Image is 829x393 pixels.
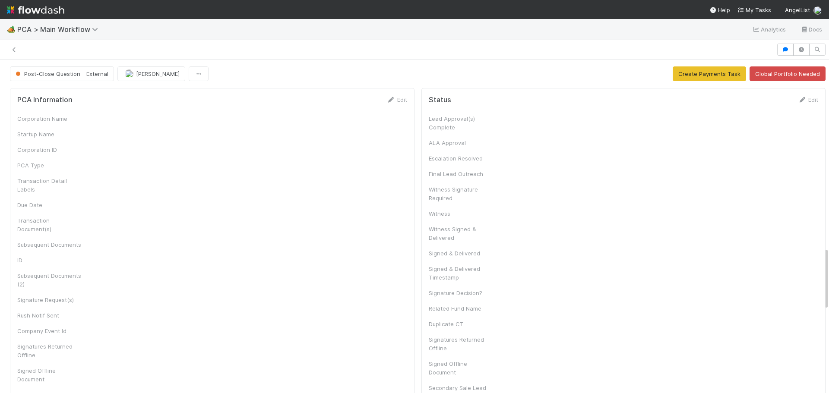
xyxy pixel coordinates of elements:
div: Rush Notif Sent [17,311,82,320]
div: Corporation Name [17,114,82,123]
h5: Status [429,96,451,104]
button: Create Payments Task [673,66,746,81]
div: Signatures Returned Offline [17,342,82,359]
span: 🏕️ [7,25,16,33]
div: Witness Signed & Delivered [429,225,494,242]
span: [PERSON_NAME] [136,70,180,77]
div: Signed & Delivered Timestamp [429,264,494,282]
div: Witness [429,209,494,218]
div: Help [709,6,730,14]
button: Post-Close Question - External [10,66,114,81]
div: Startup Name [17,130,82,138]
div: Transaction Detail Labels [17,176,82,194]
div: Signatures Returned Offline [429,335,494,352]
a: Docs [800,24,822,35]
div: Due Date [17,201,82,209]
span: AngelList [785,6,810,13]
div: Lead Approval(s) Complete [429,114,494,132]
button: Global Portfolio Needed [750,66,826,81]
div: Signature Request(s) [17,296,82,304]
div: Witness Signature Required [429,185,494,202]
div: Subsequent Documents (2) [17,271,82,289]
div: Subsequent Documents [17,240,82,249]
div: Signed Offline Document [429,359,494,377]
div: Duplicate CT [429,320,494,328]
div: Signed & Delivered [429,249,494,258]
div: Company Event Id [17,327,82,335]
div: ID [17,256,82,264]
a: Analytics [752,24,786,35]
img: avatar_cd4e5e5e-3003-49e5-bc76-fd776f359de9.png [125,69,133,78]
button: [PERSON_NAME] [117,66,185,81]
a: Edit [798,96,818,103]
div: Signature Decision? [429,289,494,297]
div: Final Lead Outreach [429,170,494,178]
div: Corporation ID [17,145,82,154]
img: logo-inverted-e16ddd16eac7371096b0.svg [7,3,64,17]
div: Escalation Resolved [429,154,494,163]
a: My Tasks [737,6,771,14]
a: Edit [387,96,407,103]
div: Signed Offline Document [17,366,82,384]
span: My Tasks [737,6,771,13]
div: Related Fund Name [429,304,494,313]
div: PCA Type [17,161,82,170]
span: PCA > Main Workflow [17,25,102,34]
img: avatar_9ff82f50-05c7-4c71-8fc6-9a2e070af8b5.png [813,6,822,15]
div: Transaction Document(s) [17,216,82,233]
span: Post-Close Question - External [14,70,108,77]
div: ALA Approval [429,138,494,147]
h5: PCA Information [17,96,73,104]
